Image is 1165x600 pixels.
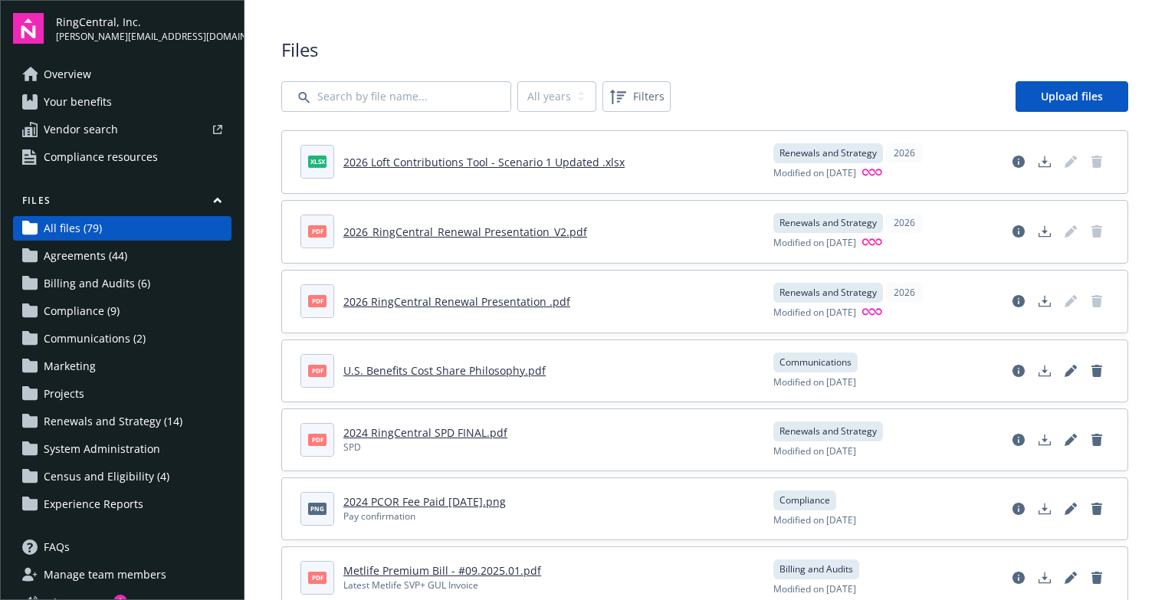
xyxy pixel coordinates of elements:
span: FAQs [44,535,70,559]
a: Upload files [1016,81,1128,112]
span: Delete document [1085,289,1109,313]
span: Projects [44,382,84,406]
a: View file details [1006,428,1031,452]
a: Delete document [1085,359,1109,383]
a: 2026_RingCentral_Renewal Presentation_V2.pdf [343,225,587,239]
span: Modified on [DATE] [773,236,856,251]
span: Communications [779,356,852,369]
span: Filters [633,88,665,104]
span: Compliance [779,493,830,507]
span: Marketing [44,354,96,379]
span: Renewals and Strategy [779,425,877,438]
span: pdf [308,295,327,307]
button: Filters [602,81,671,112]
span: Modified on [DATE] [773,306,856,320]
span: RingCentral, Inc. [56,14,231,30]
a: View file details [1006,219,1031,244]
input: Search by file name... [281,81,511,112]
span: Billing and Audits [779,562,853,576]
span: Renewals and Strategy [779,146,877,160]
span: Edit document [1058,149,1083,174]
a: Manage team members [13,562,231,587]
a: 2024 RingCentral SPD FINAL.pdf [343,425,507,440]
a: Communications (2) [13,326,231,351]
span: Renewals and Strategy [779,286,877,300]
span: Renewals and Strategy [779,216,877,230]
span: Agreements (44) [44,244,127,268]
span: System Administration [44,437,160,461]
img: navigator-logo.svg [13,13,44,44]
a: 2026 Loft Contributions Tool - Scenario 1 Updated .xlsx [343,155,625,169]
span: Your benefits [44,90,112,114]
span: Modified on [DATE] [773,513,856,527]
span: xlsx [308,156,327,167]
a: View file details [1006,149,1031,174]
span: pdf [308,365,327,376]
span: pdf [308,434,327,445]
span: Edit document [1058,289,1083,313]
a: Billing and Audits (6) [13,271,231,296]
span: Filters [605,84,668,109]
a: View file details [1006,566,1031,590]
a: View file details [1006,359,1031,383]
a: Download document [1032,497,1057,521]
span: Modified on [DATE] [773,166,856,181]
span: Modified on [DATE] [773,444,856,458]
span: Delete document [1085,149,1109,174]
a: View file details [1006,497,1031,521]
a: Compliance resources [13,145,231,169]
div: 2026 [886,143,923,163]
a: Vendor search [13,117,231,142]
a: View file details [1006,289,1031,313]
span: Billing and Audits (6) [44,271,150,296]
a: Metlife Premium Bill - #09.2025.01.pdf [343,563,541,578]
span: Compliance resources [44,145,158,169]
span: Overview [44,62,91,87]
a: Delete document [1085,497,1109,521]
a: Download document [1032,359,1057,383]
a: Download document [1032,219,1057,244]
a: System Administration [13,437,231,461]
a: All files (79) [13,216,231,241]
div: Pay confirmation [343,510,506,523]
span: Communications (2) [44,326,146,351]
a: Census and Eligibility (4) [13,464,231,489]
span: Modified on [DATE] [773,582,856,596]
span: Modified on [DATE] [773,375,856,389]
div: Latest Metlife SVP+ GUL Invoice [343,579,541,592]
a: Overview [13,62,231,87]
button: RingCentral, Inc.[PERSON_NAME][EMAIL_ADDRESS][DOMAIN_NAME] [56,13,231,44]
div: 2026 [886,283,923,303]
a: Compliance (9) [13,299,231,323]
a: Download document [1032,149,1057,174]
a: Projects [13,382,231,406]
a: U.S. Benefits Cost Share Philosophy.pdf [343,363,546,378]
a: Delete document [1085,219,1109,244]
span: [PERSON_NAME][EMAIL_ADDRESS][DOMAIN_NAME] [56,30,231,44]
a: Download document [1032,566,1057,590]
span: pdf [308,225,327,237]
span: Experience Reports [44,492,143,516]
a: 2026 RingCentral Renewal Presentation .pdf [343,294,570,309]
div: SPD [343,441,507,454]
a: FAQs [13,535,231,559]
div: 2026 [886,213,923,233]
span: Upload files [1041,89,1103,103]
a: Download document [1032,289,1057,313]
span: Renewals and Strategy (14) [44,409,182,434]
a: Edit document [1058,428,1083,452]
a: Download document [1032,428,1057,452]
span: Edit document [1058,219,1083,244]
span: Files [281,37,1128,63]
span: Census and Eligibility (4) [44,464,169,489]
a: Your benefits [13,90,231,114]
a: Delete document [1085,566,1109,590]
span: Vendor search [44,117,118,142]
a: Edit document [1058,497,1083,521]
a: Edit document [1058,566,1083,590]
span: pdf [308,572,327,583]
